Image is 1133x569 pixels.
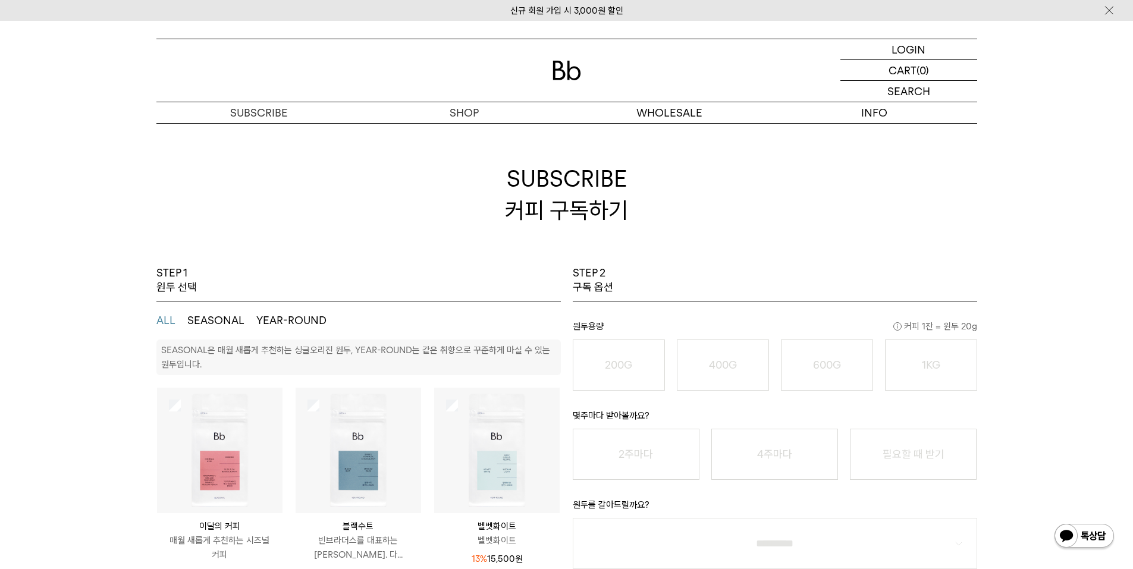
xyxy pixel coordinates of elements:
p: 몇주마다 받아볼까요? [573,408,977,429]
p: SEASONAL은 매월 새롭게 추천하는 싱글오리진 원두, YEAR-ROUND는 같은 취향으로 꾸준하게 마실 수 있는 원두입니다. [161,345,550,370]
img: 상품이미지 [157,388,283,513]
span: 13% [472,554,487,564]
a: 신규 회원 가입 시 3,000원 할인 [510,5,623,16]
p: INFO [772,102,977,123]
p: SEARCH [887,81,930,102]
img: 카카오톡 채널 1:1 채팅 버튼 [1053,523,1115,551]
p: STEP 2 구독 옵션 [573,266,613,295]
button: YEAR-ROUND [256,313,327,328]
p: 블랙수트 [296,519,421,533]
p: WHOLESALE [567,102,772,123]
a: SUBSCRIBE [156,102,362,123]
img: 로고 [553,61,581,80]
p: 매월 새롭게 추천하는 시즈널 커피 [157,533,283,562]
p: 15,500 [472,552,523,566]
span: 원 [515,554,523,564]
button: SEASONAL [187,313,244,328]
p: 원두를 갈아드릴까요? [573,498,977,518]
p: CART [889,60,917,80]
img: 상품이미지 [434,388,560,513]
p: 원두용량 [573,319,977,339]
button: 400G [677,339,769,391]
button: ALL [156,313,175,328]
button: 200G [573,339,665,391]
span: 커피 1잔 = 윈두 20g [893,319,977,334]
p: 이달의 커피 [157,519,283,533]
p: 벨벳화이트 [434,519,560,533]
button: 2주마다 [573,429,699,480]
button: 필요할 때 받기 [850,429,977,480]
a: LOGIN [840,39,977,60]
p: 벨벳화이트 [434,533,560,548]
a: CART (0) [840,60,977,81]
p: LOGIN [892,39,925,59]
button: 4주마다 [711,429,838,480]
button: 600G [781,339,873,391]
p: 빈브라더스를 대표하는 [PERSON_NAME]. 다... [296,533,421,562]
o: 1KG [922,359,940,371]
button: 1KG [885,339,977,391]
h2: SUBSCRIBE 커피 구독하기 [156,123,977,266]
o: 600G [813,359,841,371]
o: 200G [605,359,632,371]
p: (0) [917,60,929,80]
a: SHOP [362,102,567,123]
p: STEP 1 원두 선택 [156,266,197,295]
img: 상품이미지 [296,388,421,513]
o: 400G [709,359,737,371]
